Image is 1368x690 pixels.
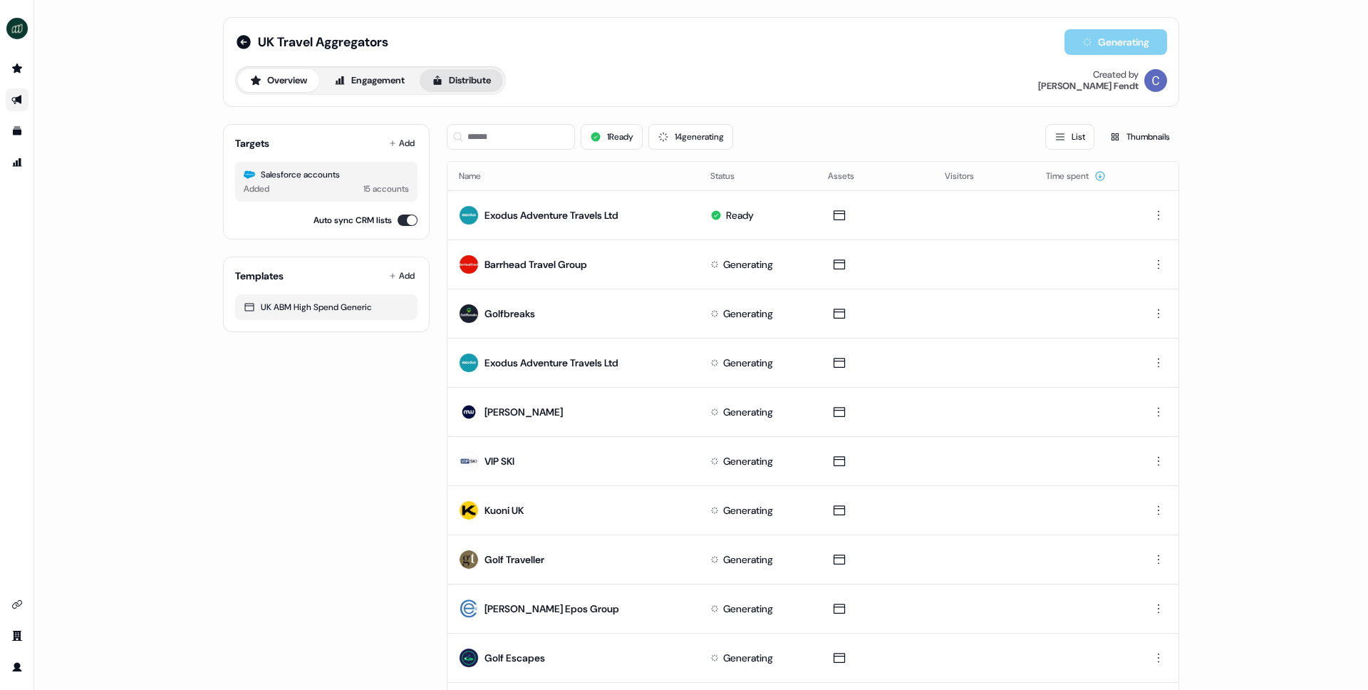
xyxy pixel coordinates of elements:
[6,120,28,143] a: Go to templates
[420,69,503,92] button: Distribute
[484,208,618,222] div: Exodus Adventure Travels Ltd
[6,151,28,174] a: Go to attribution
[244,182,269,196] div: Added
[235,136,269,150] div: Targets
[723,602,773,616] div: Generating
[648,124,733,150] button: 14generating
[1144,69,1167,92] img: Catherine
[1046,163,1106,189] button: Time spent
[484,405,563,419] div: [PERSON_NAME]
[723,552,773,567] div: Generating
[723,356,773,370] div: Generating
[484,356,618,370] div: Exodus Adventure Travels Ltd
[723,454,773,468] div: Generating
[723,405,773,419] div: Generating
[723,651,773,665] div: Generating
[313,213,392,227] label: Auto sync CRM lists
[258,34,388,51] span: UK Travel Aggregators
[238,69,319,92] button: Overview
[6,593,28,616] a: Go to integrations
[723,257,773,272] div: Generating
[1100,124,1179,150] button: Thumbnails
[817,162,934,190] th: Assets
[484,454,514,468] div: VIP SKI
[459,163,498,189] button: Name
[6,656,28,679] a: Go to profile
[322,69,417,92] button: Engagement
[484,651,545,665] div: Golf Escapes
[6,624,28,647] a: Go to team
[726,208,754,222] div: Ready
[1093,69,1139,81] div: Created by
[363,182,409,196] div: 15 accounts
[244,300,409,314] div: UK ABM High Spend Generic
[723,307,773,321] div: Generating
[6,57,28,80] a: Go to prospects
[581,124,643,150] button: 1Ready
[484,307,535,321] div: Golfbreaks
[484,602,619,616] div: [PERSON_NAME] Epos Group
[6,88,28,111] a: Go to outbound experience
[244,168,409,182] div: Salesforce accounts
[710,163,752,189] button: Status
[235,269,284,283] div: Templates
[484,503,524,517] div: Kuoni UK
[386,133,418,153] button: Add
[484,552,544,567] div: Golf Traveller
[386,266,418,286] button: Add
[484,257,587,272] div: Barrhead Travel Group
[945,163,991,189] button: Visitors
[723,503,773,517] div: Generating
[1038,81,1139,92] div: [PERSON_NAME] Fendt
[1045,124,1094,150] button: List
